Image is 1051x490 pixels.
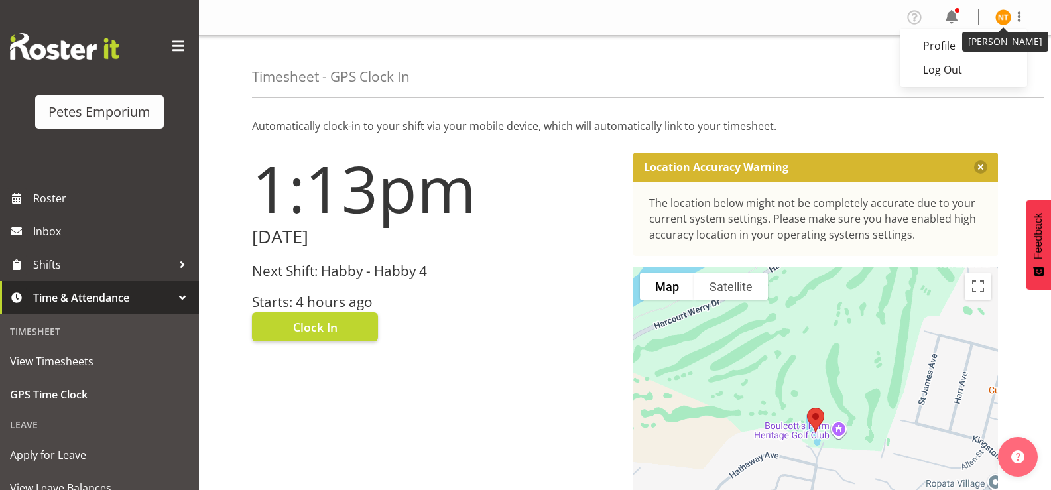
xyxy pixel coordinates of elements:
[995,9,1011,25] img: nicole-thomson8388.jpg
[293,318,338,336] span: Clock In
[10,385,189,404] span: GPS Time Clock
[3,411,196,438] div: Leave
[10,33,119,60] img: Rosterit website logo
[900,58,1027,82] a: Log Out
[252,312,378,341] button: Clock In
[33,288,172,308] span: Time & Attendance
[33,188,192,208] span: Roster
[1026,200,1051,290] button: Feedback - Show survey
[33,221,192,241] span: Inbox
[1011,450,1024,463] img: help-xxl-2.png
[252,69,410,84] h4: Timesheet - GPS Clock In
[252,118,998,134] p: Automatically clock-in to your shift via your mobile device, which will automatically link to you...
[252,153,617,224] h1: 1:13pm
[900,34,1027,58] a: Profile
[1032,213,1044,259] span: Feedback
[965,273,991,300] button: Toggle fullscreen view
[3,378,196,411] a: GPS Time Clock
[3,318,196,345] div: Timesheet
[252,227,617,247] h2: [DATE]
[974,160,987,174] button: Close message
[3,345,196,378] a: View Timesheets
[640,273,694,300] button: Show street map
[252,263,617,278] h3: Next Shift: Habby - Habby 4
[252,294,617,310] h3: Starts: 4 hours ago
[10,445,189,465] span: Apply for Leave
[694,273,768,300] button: Show satellite imagery
[649,195,983,243] div: The location below might not be completely accurate due to your current system settings. Please m...
[3,438,196,471] a: Apply for Leave
[48,102,151,122] div: Petes Emporium
[10,351,189,371] span: View Timesheets
[644,160,788,174] p: Location Accuracy Warning
[33,255,172,275] span: Shifts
